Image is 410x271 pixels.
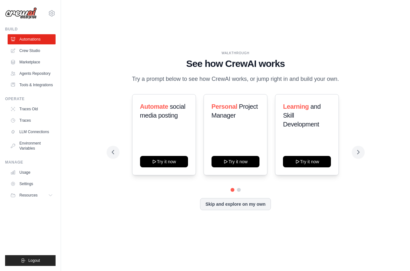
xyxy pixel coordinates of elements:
a: Traces Old [8,104,56,114]
a: Crew Studio [8,46,56,56]
button: Skip and explore on my own [200,198,271,210]
button: Logout [5,255,56,266]
a: LLM Connections [8,127,56,137]
a: Traces [8,115,56,126]
div: Operate [5,96,56,101]
button: Resources [8,190,56,200]
h1: See how CrewAI works [112,58,360,69]
a: Settings [8,179,56,189]
span: Personal [212,103,237,110]
span: social media posting [140,103,185,119]
div: WALKTHROUGH [112,51,360,55]
div: Build [5,27,56,32]
a: Marketplace [8,57,56,67]
button: Try it now [283,156,331,167]
button: Try it now [212,156,259,167]
span: and Skill Development [283,103,321,128]
span: Resources [19,193,37,198]
span: Automate [140,103,168,110]
span: Logout [28,258,40,263]
a: Usage [8,167,56,177]
span: Project Manager [212,103,258,119]
a: Automations [8,34,56,44]
a: Environment Variables [8,138,56,153]
a: Agents Repository [8,68,56,79]
img: Logo [5,7,37,19]
p: Try a prompt below to see how CrewAI works, or jump right in and build your own. [129,74,342,84]
div: Manage [5,160,56,165]
span: Learning [283,103,309,110]
button: Try it now [140,156,188,167]
a: Tools & Integrations [8,80,56,90]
